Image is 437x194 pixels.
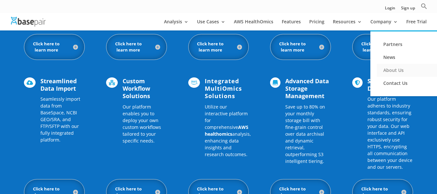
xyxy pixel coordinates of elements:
a: AWS HealthOmics [234,19,273,30]
a: Login [385,6,395,13]
h5: Click here to learn more [31,41,78,53]
svg: Search [421,3,427,9]
span: Security: Your Data is Safe [367,77,408,92]
span: Streamlined Data Import [40,77,77,92]
h5: Click here to learn more [113,41,160,53]
span:  [188,77,200,88]
span:  [352,77,363,88]
span:  [106,77,118,88]
p: Save up to 80% on your monthly storage bill with fine-grain control over data archival and dynami... [285,103,331,165]
span: Advanced Data Storage Management [285,77,329,100]
p: Our platform enables you to deploy your own custom workflows tailored to your specific needs. [123,103,167,144]
span: Integrated MultiOmics Solutions [205,77,242,100]
p: Our platform adheres to industry standards, ensuring robust security for your data. Our web inter... [367,96,413,170]
a: Sign up [401,6,415,13]
a: Search Icon Link [421,3,427,13]
a: Analysis [164,19,189,30]
a: Use Cases [197,19,225,30]
img: Basepair [11,17,46,26]
h5: Click here to learn more [195,41,242,53]
a: Resources [333,19,362,30]
span: Custom Workflow Solutions [123,77,150,100]
p: Seamlessly import data from BaseSpace, NCBI GEO/SRA, and FTP/SFTP with our fully integrated platf... [40,96,85,143]
p: Utilize our interactive platform for comprehensive analysis, enhancing data insights and research... [205,103,251,158]
iframe: Drift Widget Chat Controller [313,147,429,186]
a: Pricing [309,19,324,30]
a: Features [282,19,301,30]
a: Company [370,19,398,30]
a: AWS healthomics [205,124,248,137]
h5: Click here to learn more [277,41,324,53]
span:  [270,77,280,88]
span:  [24,77,36,88]
a: Free Trial [406,19,427,30]
h5: Click here to learn more [359,41,406,53]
